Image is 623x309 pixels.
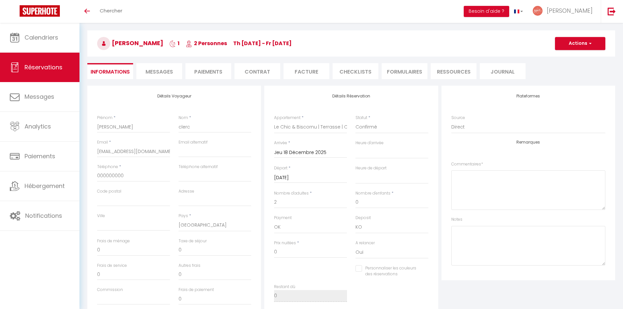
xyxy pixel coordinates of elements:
label: Source [451,115,465,121]
label: Arrivée [274,140,287,146]
label: Pays [179,213,188,219]
span: 2 Personnes [186,40,227,47]
label: Prénom [97,115,112,121]
label: A relancer [355,240,375,246]
label: Heure d'arrivée [355,140,384,146]
li: Journal [480,63,526,79]
span: Calendriers [25,33,58,42]
label: Commission [97,287,123,293]
span: [PERSON_NAME] [547,7,593,15]
label: Email alternatif [179,139,208,146]
label: Email [97,139,108,146]
label: Frais de service [97,263,127,269]
label: Adresse [179,188,194,195]
span: Analytics [25,122,51,130]
span: [PERSON_NAME] [97,39,163,47]
img: logout [608,7,616,15]
img: ... [533,6,543,16]
span: 1 [169,40,180,47]
label: Commentaires [451,161,483,167]
label: Téléphone alternatif [179,164,218,170]
h4: Remarques [451,140,605,145]
label: Prix nuitées [274,240,296,246]
h4: Détails Voyageur [97,94,251,98]
li: Contrat [234,63,280,79]
label: Code postal [97,188,121,195]
label: Nombre d'enfants [355,190,390,197]
h4: Plateformes [451,94,605,98]
img: Super Booking [20,5,60,17]
label: Statut [355,115,367,121]
label: Payment [274,215,292,221]
label: Heure de départ [355,165,387,171]
label: Appartement [274,115,301,121]
h4: Détails Réservation [274,94,428,98]
span: Notifications [25,212,62,220]
span: Messages [25,93,54,101]
label: Ville [97,213,105,219]
button: Besoin d'aide ? [464,6,509,17]
span: Messages [146,68,173,76]
li: CHECKLISTS [333,63,378,79]
span: Chercher [100,7,122,14]
label: Frais de paiement [179,287,214,293]
li: Facture [284,63,329,79]
li: Informations [87,63,133,79]
span: Th [DATE] - Fr [DATE] [233,40,292,47]
span: Réservations [25,63,62,71]
label: Départ [274,165,287,171]
button: Actions [555,37,605,50]
label: Téléphone [97,164,118,170]
label: Restant dû [274,284,295,290]
label: Notes [451,216,462,223]
label: Deposit [355,215,371,221]
li: FORMULAIRES [382,63,427,79]
li: Ressources [431,63,476,79]
label: Autres frais [179,263,200,269]
label: Nombre d'adultes [274,190,309,197]
label: Nom [179,115,188,121]
label: Frais de ménage [97,238,130,244]
span: Hébergement [25,182,65,190]
span: Paiements [25,152,55,160]
li: Paiements [185,63,231,79]
label: Taxe de séjour [179,238,207,244]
